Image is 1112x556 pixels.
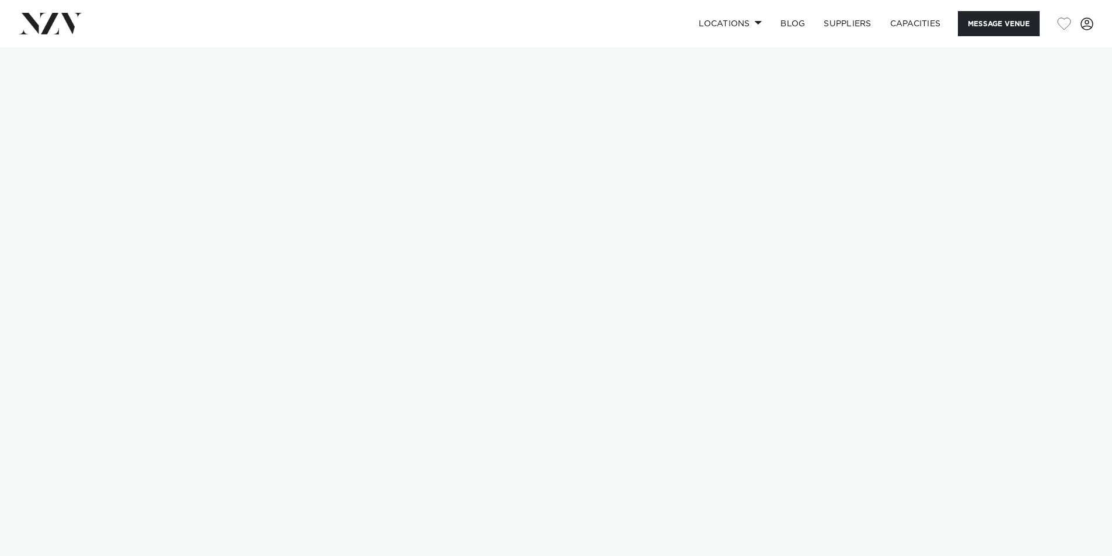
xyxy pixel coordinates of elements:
a: SUPPLIERS [814,11,880,36]
img: nzv-logo.png [19,13,82,34]
a: BLOG [771,11,814,36]
a: Locations [689,11,771,36]
a: Capacities [881,11,950,36]
button: Message Venue [958,11,1040,36]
